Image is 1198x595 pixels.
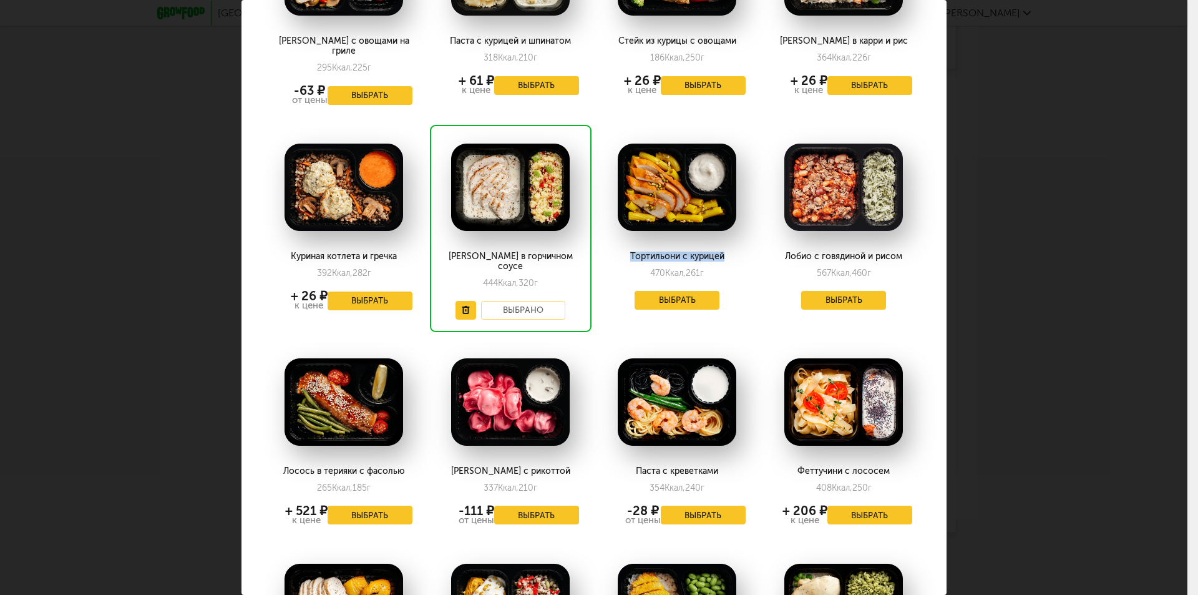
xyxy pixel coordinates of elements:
div: 354 240 [650,483,704,493]
span: г [367,483,371,493]
div: + 61 ₽ [459,76,494,86]
div: Лосось в терияки с фасолью [275,466,412,476]
span: Ккал, [665,268,686,278]
span: Ккал, [832,52,852,63]
span: Ккал, [498,278,519,288]
img: big_h3cTfTpIuWRXJaMB.png [451,144,570,231]
span: г [867,52,871,63]
div: [PERSON_NAME] в горчичном соусе [442,252,578,272]
div: -63 ₽ [292,86,328,96]
div: от цены [625,516,661,525]
div: 470 261 [650,268,704,278]
span: Ккал, [665,483,685,493]
button: Выбрать [801,291,886,310]
div: + 26 ₽ [291,291,328,301]
span: г [368,62,371,73]
div: 318 210 [484,52,537,63]
span: г [700,268,704,278]
div: [PERSON_NAME] с рикоттой [442,466,578,476]
span: Ккал, [832,483,852,493]
div: к цене [285,516,328,525]
div: к цене [782,516,827,525]
div: 408 250 [816,483,872,493]
button: Выбрать [328,86,412,105]
div: + 521 ₽ [285,506,328,516]
div: Куриная котлета и гречка [275,252,412,262]
div: 567 460 [817,268,871,278]
img: big_GR9uAnlXV1NwUdsy.png [618,144,736,231]
span: Ккал, [332,62,353,73]
button: Выбрать [328,292,412,310]
div: + 206 ₽ [782,506,827,516]
span: Ккал, [332,483,353,493]
div: к цене [624,86,661,95]
div: 265 185 [317,483,371,493]
button: Выбрать [494,76,579,95]
div: 186 250 [650,52,704,63]
div: 444 320 [483,278,538,288]
img: big_A3yx2kA4FlQHMINr.png [618,358,736,446]
button: Выбрать [635,291,719,310]
span: г [867,268,871,278]
span: г [533,483,537,493]
img: big_zfTIOZEUAEpp1bIA.png [784,358,903,446]
button: Выбрать [661,76,746,95]
div: 295 225 [317,62,371,73]
span: г [868,483,872,493]
div: к цене [291,301,328,310]
img: big_zE3OJouargrLql6B.png [285,144,403,231]
span: г [533,52,537,63]
div: [PERSON_NAME] с овощами на гриле [275,36,412,56]
span: Ккал, [665,52,685,63]
span: Ккал, [498,52,519,63]
button: Выбрать [328,506,412,524]
div: 392 282 [317,268,371,278]
button: Выбрать [661,506,746,524]
span: г [368,268,371,278]
div: 337 210 [484,483,537,493]
div: + 26 ₽ [624,76,661,86]
div: к цене [791,86,827,95]
div: + 26 ₽ [791,76,827,86]
span: г [534,278,538,288]
div: Паста с курицей и шпинатом [442,36,578,46]
div: -28 ₽ [625,506,661,516]
button: Выбрать [827,506,912,524]
div: Тортильони с курицей [608,252,745,262]
span: Ккал, [831,268,852,278]
div: от цены [459,516,494,525]
button: Выбрать [494,506,579,524]
span: Ккал, [498,483,519,493]
div: Паста с креветками [608,466,745,476]
div: Феттучини с лососем [775,466,912,476]
div: Стейк из курицы с овощами [608,36,745,46]
span: г [701,52,704,63]
div: к цене [459,86,494,95]
img: big_nszqAz9D8aZMul6o.png [784,144,903,231]
div: Лобио с говядиной и рисом [775,252,912,262]
img: big_PWyqym2mdqCAeLXC.png [285,358,403,446]
span: г [701,483,704,493]
img: big_tsROXB5P9kwqKV4s.png [451,358,570,446]
div: от цены [292,96,328,105]
button: Выбрать [827,76,912,95]
div: -111 ₽ [459,506,494,516]
div: [PERSON_NAME] в карри и рис [775,36,912,46]
div: 364 226 [817,52,871,63]
span: Ккал, [332,268,353,278]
